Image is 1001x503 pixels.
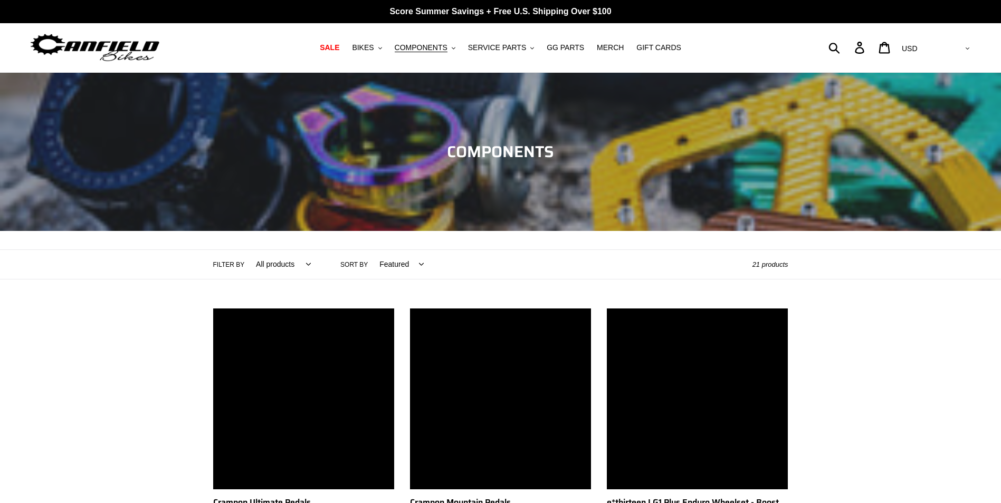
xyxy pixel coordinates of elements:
span: MERCH [597,43,624,52]
input: Search [834,36,861,59]
span: COMPONENTS [395,43,447,52]
span: GG PARTS [547,43,584,52]
label: Filter by [213,260,245,269]
img: Canfield Bikes [29,31,161,64]
button: SERVICE PARTS [463,41,539,55]
span: SERVICE PARTS [468,43,526,52]
a: GG PARTS [541,41,589,55]
span: GIFT CARDS [636,43,681,52]
label: Sort by [340,260,368,269]
a: GIFT CARDS [631,41,687,55]
span: COMPONENTS [447,139,554,164]
button: BIKES [347,41,387,55]
a: SALE [314,41,345,55]
span: SALE [320,43,339,52]
span: 21 products [752,260,788,268]
span: BIKES [352,43,374,52]
button: COMPONENTS [389,41,461,55]
a: MERCH [592,41,629,55]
